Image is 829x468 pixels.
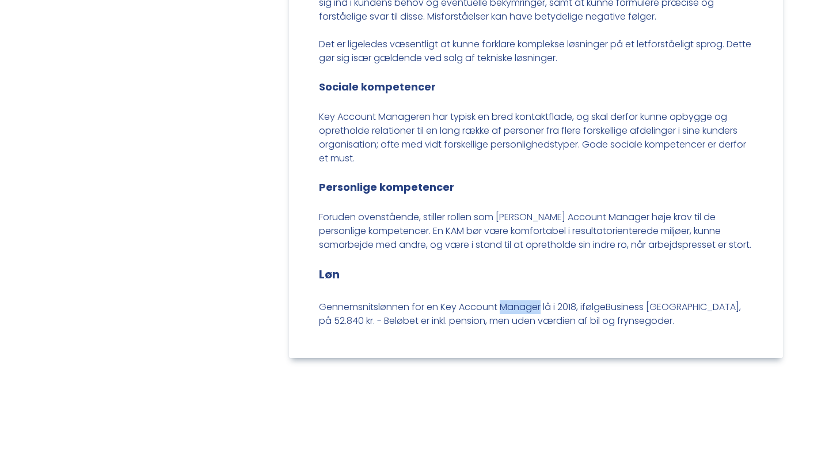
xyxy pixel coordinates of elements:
[319,180,454,194] strong: Personlige kompetencer
[319,300,754,328] div: Gennemsnitslønnen for en Key Account Manager lå i 2018, ifølge , på 52.840 kr. - Beløbet er inkl....
[319,37,754,79] div: Det er ligeledes væsentligt at kunne forklare komplekse løsninger på et letforståeligt sprog. Det...
[319,210,754,266] div: Foruden ovenstående, stiller rollen som [PERSON_NAME] Account Manager høje krav til de personlige...
[319,110,754,179] div: Key Account Manageren har typisk en bred kontaktflade, og skal derfor kunne opbygge og opretholde...
[319,80,436,94] strong: Sociale kompetencer
[606,300,739,314] a: Business [GEOGRAPHIC_DATA]
[319,266,340,282] strong: Løn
